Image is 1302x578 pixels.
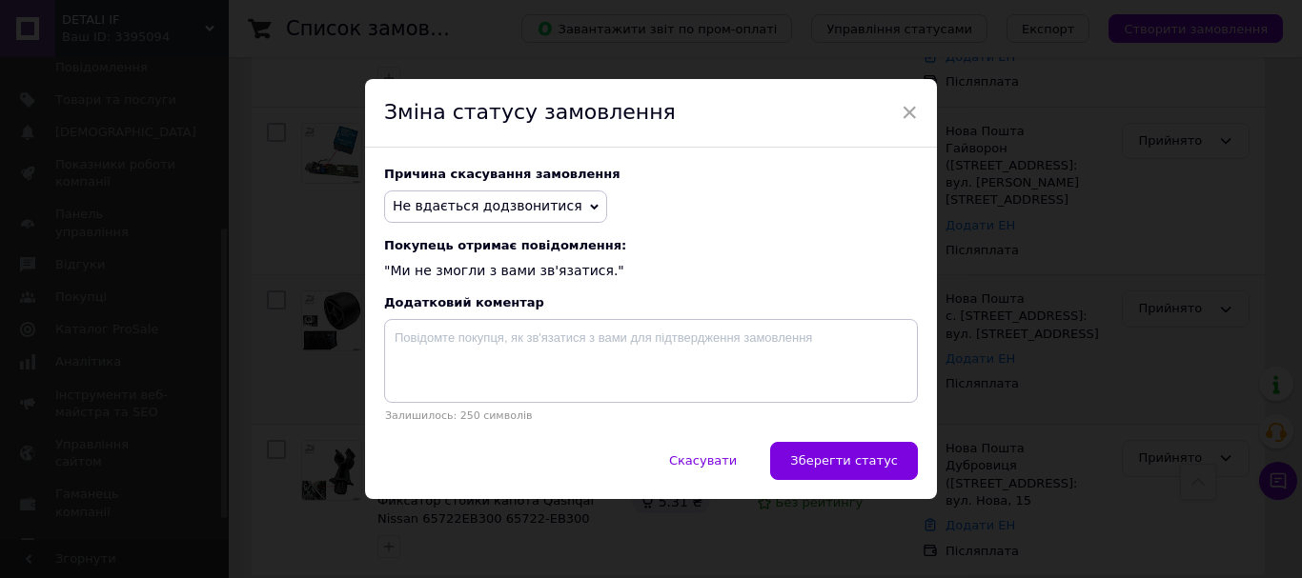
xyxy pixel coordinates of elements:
[384,295,918,309] div: Додатковий коментар
[669,453,737,468] span: Скасувати
[365,79,937,148] div: Зміна статусу замовлення
[393,198,582,213] span: Не вдається додзвонитися
[384,238,918,252] span: Покупець отримає повідомлення:
[384,167,918,181] div: Причина скасування замовлення
[770,442,918,480] button: Зберегти статус
[649,442,757,480] button: Скасувати
[384,409,918,422] p: Залишилось: 250 символів
[790,453,898,468] span: Зберегти статус
[384,238,918,281] div: "Ми не змогли з вами зв'язатися."
[901,96,918,129] span: ×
